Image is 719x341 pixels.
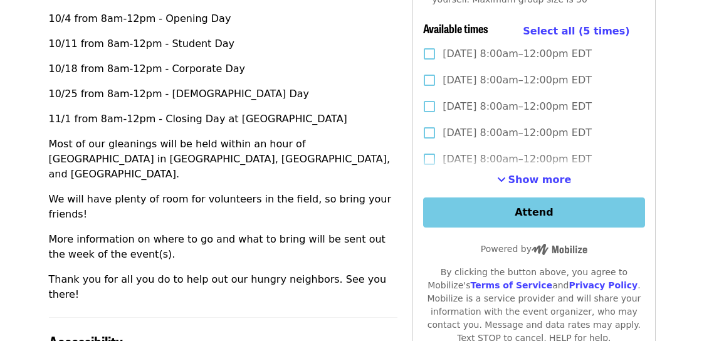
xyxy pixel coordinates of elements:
[569,280,638,290] a: Privacy Policy
[523,22,629,41] button: Select all (5 times)
[443,125,592,140] span: [DATE] 8:00am–12:00pm EDT
[481,244,587,254] span: Powered by
[443,152,592,167] span: [DATE] 8:00am–12:00pm EDT
[49,232,398,262] p: More information on where to go and what to bring will be sent out the week of the event(s).
[470,280,552,290] a: Terms of Service
[49,61,398,76] p: 10/18 from 8am-12pm - Corporate Day
[49,36,398,51] p: 10/11 from 8am-12pm - Student Day
[423,20,488,36] span: Available times
[49,192,398,222] p: We will have plenty of room for volunteers in the field, so bring your friends!
[508,174,572,186] span: Show more
[523,25,629,37] span: Select all (5 times)
[49,112,398,127] p: 11/1 from 8am-12pm - Closing Day at [GEOGRAPHIC_DATA]
[497,172,572,187] button: See more timeslots
[532,244,587,255] img: Powered by Mobilize
[49,87,398,102] p: 10/25 from 8am-12pm - [DEMOGRAPHIC_DATA] Day
[443,73,592,88] span: [DATE] 8:00am–12:00pm EDT
[49,272,398,302] p: Thank you for all you do to help out our hungry neighbors. See you there!
[423,197,644,228] button: Attend
[49,137,398,182] p: Most of our gleanings will be held within an hour of [GEOGRAPHIC_DATA] in [GEOGRAPHIC_DATA], [GEO...
[443,99,592,114] span: [DATE] 8:00am–12:00pm EDT
[49,11,398,26] p: 10/4 from 8am-12pm - Opening Day
[443,46,592,61] span: [DATE] 8:00am–12:00pm EDT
